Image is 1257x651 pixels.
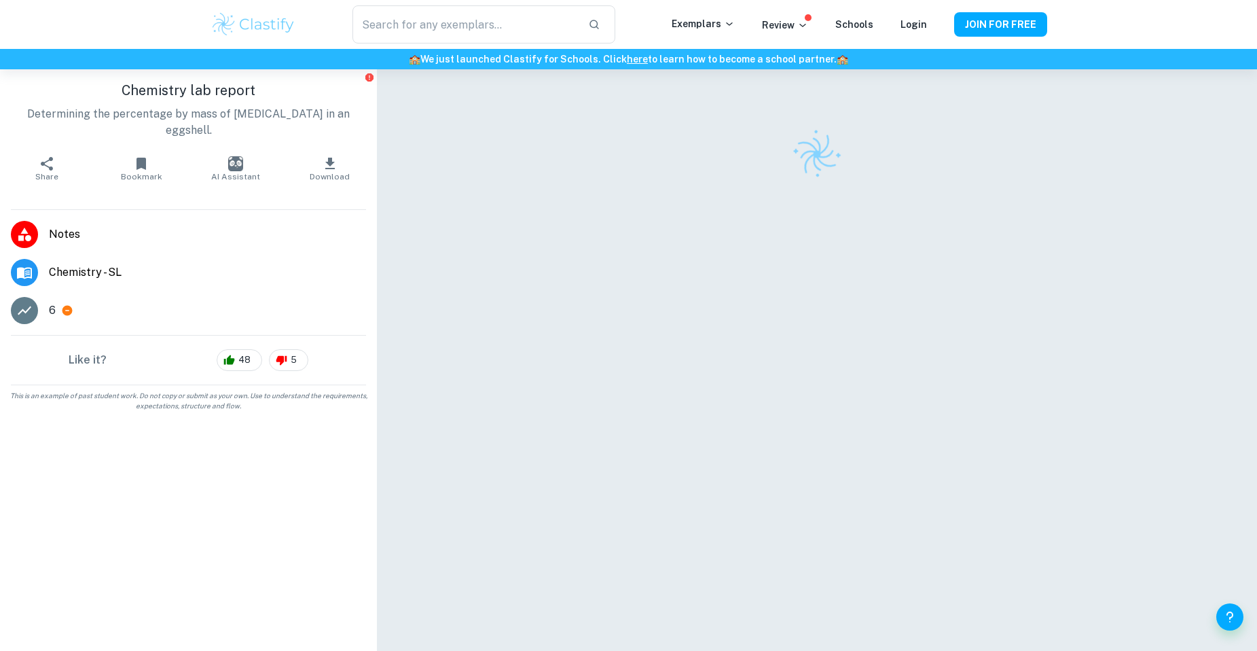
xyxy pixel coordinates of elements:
div: 5 [269,349,308,371]
span: Download [310,172,350,181]
img: Clastify logo [211,11,297,38]
span: 5 [283,353,304,367]
button: AI Assistant [189,149,283,188]
a: Login [900,19,927,30]
button: Help and Feedback [1216,603,1243,631]
p: Determining the percentage by mass of [MEDICAL_DATA] in an eggshell. [11,106,366,139]
input: Search for any exemplars... [352,5,577,43]
span: Chemistry - SL [49,264,366,281]
span: Notes [49,226,366,243]
span: Bookmark [121,172,162,181]
span: 48 [231,353,258,367]
h6: We just launched Clastify for Schools. Click to learn how to become a school partner. [3,52,1254,67]
h6: Like it? [69,352,107,368]
p: Exemplars [672,16,735,31]
span: Share [35,172,58,181]
span: This is an example of past student work. Do not copy or submit as your own. Use to understand the... [5,391,371,411]
span: AI Assistant [211,172,260,181]
button: JOIN FOR FREE [954,12,1047,37]
button: Report issue [364,72,374,82]
img: Clastify logo [784,121,851,188]
button: Download [283,149,377,188]
h1: Chemistry lab report [11,80,366,101]
a: Schools [835,19,873,30]
button: Bookmark [94,149,189,188]
a: here [627,54,648,65]
span: 🏫 [837,54,848,65]
span: 🏫 [409,54,420,65]
p: 6 [49,302,56,319]
p: Review [762,18,808,33]
div: 48 [217,349,262,371]
img: AI Assistant [228,156,243,171]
